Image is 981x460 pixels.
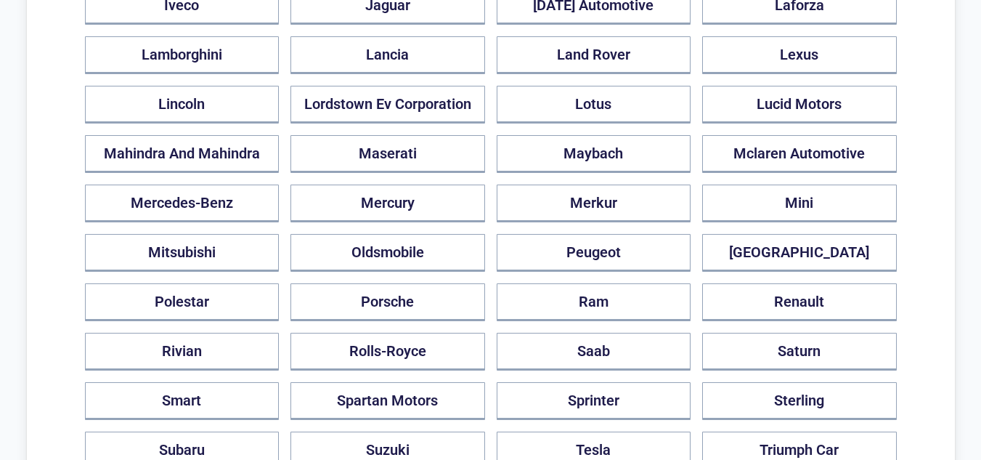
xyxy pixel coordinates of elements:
button: Lincoln [85,86,280,124]
button: Lordstown Ev Corporation [290,86,485,124]
button: Land Rover [497,36,691,74]
button: Maybach [497,135,691,173]
button: [GEOGRAPHIC_DATA] [702,234,897,272]
button: Lancia [290,36,485,74]
button: Polestar [85,283,280,321]
button: Lucid Motors [702,86,897,124]
button: Merkur [497,185,691,222]
button: Porsche [290,283,485,321]
button: Peugeot [497,234,691,272]
button: Mercedes-Benz [85,185,280,222]
button: Oldsmobile [290,234,485,272]
button: Lexus [702,36,897,74]
button: Saturn [702,333,897,371]
button: Sterling [702,382,897,420]
button: Smart [85,382,280,420]
button: Mercury [290,185,485,222]
button: Lotus [497,86,691,124]
button: Renault [702,283,897,321]
button: Mclaren Automotive [702,135,897,173]
button: Rivian [85,333,280,371]
button: Maserati [290,135,485,173]
button: Ram [497,283,691,321]
button: Saab [497,333,691,371]
button: Mitsubishi [85,234,280,272]
button: Rolls-Royce [290,333,485,371]
button: Spartan Motors [290,382,485,420]
button: Lamborghini [85,36,280,74]
button: Sprinter [497,382,691,420]
button: Mahindra And Mahindra [85,135,280,173]
button: Mini [702,185,897,222]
